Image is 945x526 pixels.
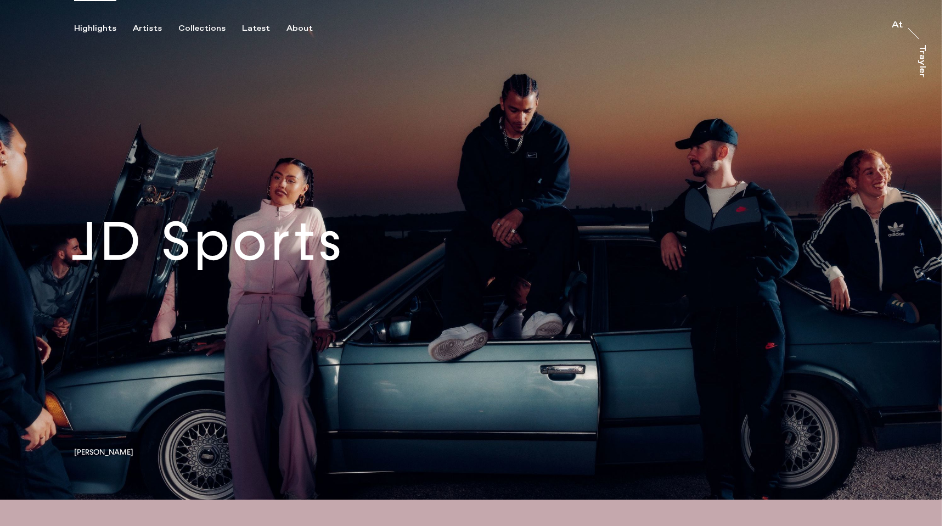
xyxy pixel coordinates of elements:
[74,24,133,33] button: Highlights
[178,24,226,33] div: Collections
[915,44,926,89] a: Trayler
[286,24,329,33] button: About
[286,24,313,33] div: About
[918,44,926,77] div: Trayler
[892,21,903,32] a: At
[242,24,286,33] button: Latest
[74,24,116,33] div: Highlights
[242,24,270,33] div: Latest
[178,24,242,33] button: Collections
[133,24,178,33] button: Artists
[133,24,162,33] div: Artists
